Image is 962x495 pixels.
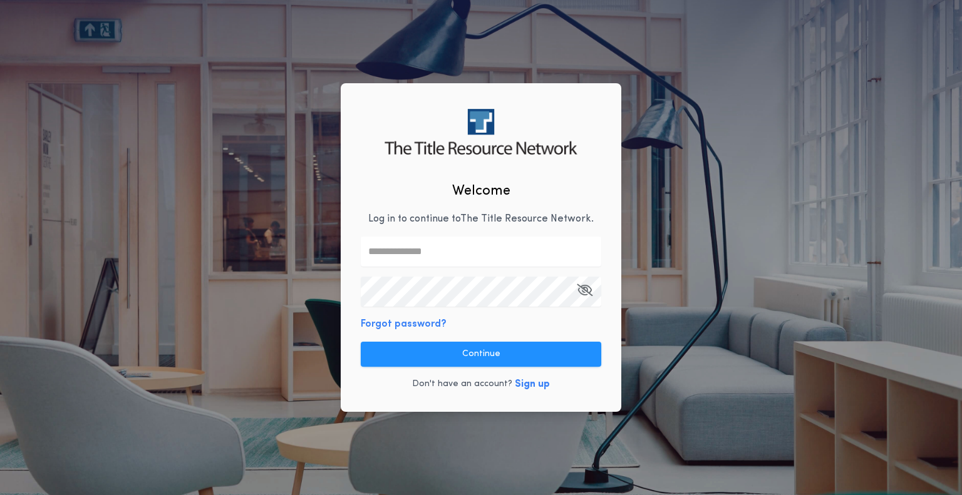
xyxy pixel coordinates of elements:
button: Continue [361,342,601,367]
img: logo [385,109,577,155]
h2: Welcome [452,181,510,202]
button: Sign up [515,377,550,392]
button: Forgot password? [361,317,447,332]
p: Don't have an account? [412,378,512,390]
p: Log in to continue to The Title Resource Network . [368,212,594,227]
